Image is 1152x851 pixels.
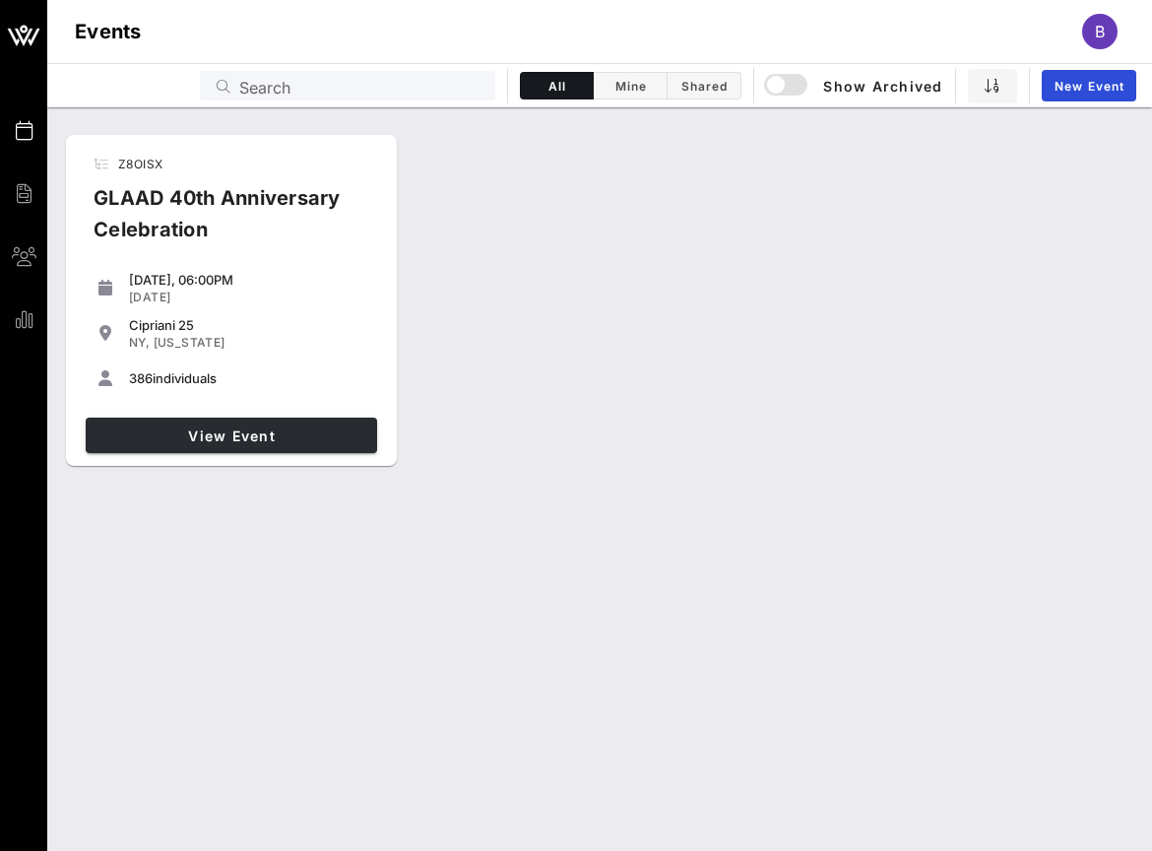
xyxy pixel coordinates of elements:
[766,68,943,103] button: Show Archived
[606,79,655,94] span: Mine
[118,157,162,171] span: Z8OISX
[94,427,369,444] span: View Event
[129,290,369,305] div: [DATE]
[1042,70,1136,101] a: New Event
[533,79,581,94] span: All
[1082,14,1118,49] div: B
[78,182,358,261] div: GLAAD 40th Anniversary Celebration
[75,16,142,47] h1: Events
[1095,22,1105,41] span: B
[129,317,369,333] div: Cipriani 25
[767,74,942,98] span: Show Archived
[1054,79,1124,94] span: New Event
[154,335,225,350] span: [US_STATE]
[129,370,153,386] span: 386
[520,72,594,99] button: All
[129,370,369,386] div: individuals
[594,72,668,99] button: Mine
[679,79,729,94] span: Shared
[86,418,377,453] a: View Event
[668,72,741,99] button: Shared
[129,335,150,350] span: NY,
[129,272,369,288] div: [DATE], 06:00PM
